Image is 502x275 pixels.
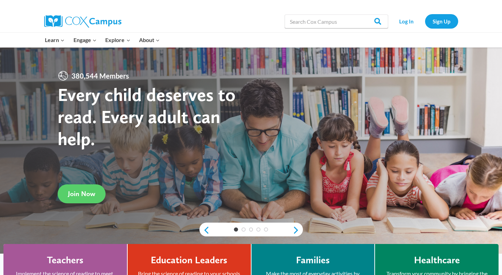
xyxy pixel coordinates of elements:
h4: Healthcare [414,254,460,266]
strong: Every child deserves to read. Every adult can help. [58,83,236,149]
div: content slider buttons [199,223,303,237]
span: 380,544 Members [69,70,132,81]
a: 2 [242,227,246,232]
a: Join Now [58,184,106,203]
a: 4 [256,227,260,232]
a: Sign Up [425,14,458,28]
input: Search Cox Campus [285,14,388,28]
nav: Secondary Navigation [392,14,458,28]
a: 5 [264,227,268,232]
h4: Families [296,254,330,266]
img: Cox Campus [44,15,121,28]
a: next [293,226,303,234]
span: Learn [45,35,65,44]
span: Engage [73,35,97,44]
span: About [139,35,160,44]
a: 1 [234,227,238,232]
nav: Primary Navigation [41,33,164,47]
span: Explore [105,35,130,44]
a: previous [199,226,210,234]
span: Join Now [68,190,95,198]
a: 3 [249,227,253,232]
h4: Teachers [47,254,83,266]
h4: Education Leaders [151,254,227,266]
a: Log In [392,14,422,28]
